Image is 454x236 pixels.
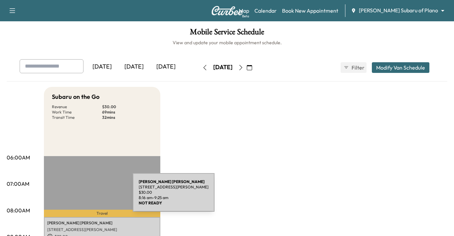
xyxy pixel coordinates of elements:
[372,62,429,73] button: Modify Van Schedule
[47,227,157,232] p: [STREET_ADDRESS][PERSON_NAME]
[52,104,102,110] p: Revenue
[47,220,157,226] p: [PERSON_NAME] [PERSON_NAME]
[139,200,162,205] b: NOT READY
[118,59,150,75] div: [DATE]
[239,7,249,15] a: MapBeta
[242,14,249,19] div: Beta
[139,190,209,195] p: $ 30.00
[282,7,338,15] a: Book New Appointment
[139,179,205,184] b: [PERSON_NAME] [PERSON_NAME]
[86,59,118,75] div: [DATE]
[102,104,152,110] p: $ 30.00
[52,110,102,115] p: Work Time
[352,64,364,72] span: Filter
[44,210,160,217] p: Travel
[139,195,209,200] p: 8:16 am - 9:25 am
[102,110,152,115] p: 69 mins
[211,6,243,15] img: Curbee Logo
[52,92,99,102] h5: Subaru on the Go
[7,180,29,188] p: 07:00AM
[102,115,152,120] p: 32 mins
[7,153,30,161] p: 06:00AM
[341,62,367,73] button: Filter
[213,63,232,72] div: [DATE]
[150,59,182,75] div: [DATE]
[359,7,438,14] span: [PERSON_NAME] Subaru of Plano
[52,115,102,120] p: Transit Time
[7,39,447,46] h6: View and update your mobile appointment schedule.
[7,206,30,214] p: 08:00AM
[254,7,277,15] a: Calendar
[7,28,447,39] h1: Mobile Service Schedule
[139,184,209,190] p: [STREET_ADDRESS][PERSON_NAME]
